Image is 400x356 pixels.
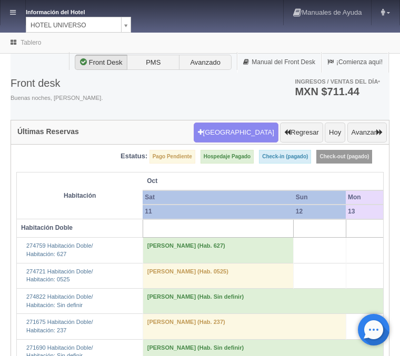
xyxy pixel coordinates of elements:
[26,242,93,257] a: 274759 Habitación Doble/Habitación: 627
[11,77,103,89] h3: Front desk
[325,123,345,143] button: Hoy
[147,177,342,186] span: Oct
[194,123,278,143] button: [GEOGRAPHIC_DATA]
[259,150,311,164] label: Check-in (pagado)
[21,224,73,231] b: Habitación Doble
[31,17,117,33] span: HOTEL UNIVERSO
[26,293,93,308] a: 274822 Habitación Doble/Habitación: Sin definir
[295,86,380,97] h3: MXN $711.44
[17,128,79,136] h4: Últimas Reservas
[322,52,388,73] a: ¡Comienza aquí!
[179,55,232,70] label: Avanzado
[26,5,110,17] dt: Información del Hotel
[143,314,346,339] td: [PERSON_NAME] (Hab. 237)
[75,55,127,70] label: Front Desk
[26,268,93,283] a: 274721 Habitación Doble/Habitación: 0525
[346,190,399,205] th: Mon
[143,205,294,219] th: 11
[316,150,372,164] label: Check-out (pagado)
[26,17,131,33] a: HOTEL UNIVERSO
[294,205,346,219] th: 12
[143,238,294,263] td: [PERSON_NAME] (Hab. 627)
[347,123,387,143] button: Avanzar
[64,192,96,199] strong: Habitación
[127,55,179,70] label: PMS
[26,319,93,333] a: 271675 Habitación Doble/Habitación: 237
[280,123,323,143] button: Regresar
[294,190,346,205] th: Sun
[143,190,294,205] th: Sat
[121,151,147,161] label: Estatus:
[21,39,41,46] a: Tablero
[295,78,380,85] span: Ingresos / Ventas del día
[149,150,195,164] label: Pago Pendiente
[346,205,399,219] th: 13
[201,150,254,164] label: Hospedaje Pagado
[237,52,321,73] a: Manual del Front Desk
[143,263,294,288] td: [PERSON_NAME] (Hab. 0525)
[11,94,103,103] span: Buenas noches, [PERSON_NAME].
